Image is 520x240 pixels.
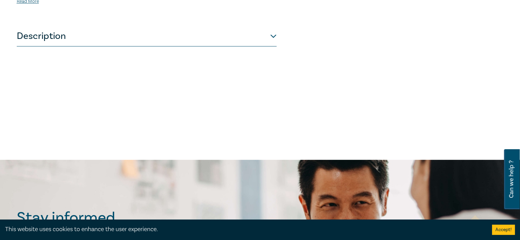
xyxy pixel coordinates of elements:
h2: Stay informed. [17,209,178,227]
button: Description [17,26,277,46]
span: Can we help ? [508,153,515,205]
button: Accept cookies [492,225,515,235]
div: This website uses cookies to enhance the user experience. [5,225,482,234]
